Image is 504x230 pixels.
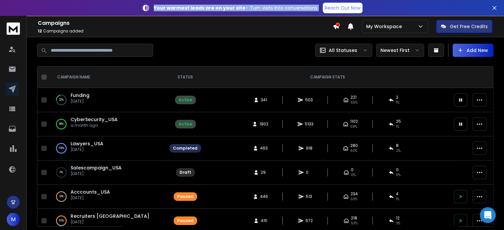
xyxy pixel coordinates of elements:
[351,100,358,105] span: 65 %
[396,167,399,172] span: 0
[396,143,399,148] span: 8
[180,170,191,175] div: Draft
[59,193,64,200] p: 18 %
[49,67,165,88] th: CAMPAIGN NAME
[351,191,358,197] span: 234
[396,100,399,105] span: 1 %
[351,167,354,172] span: 0
[49,112,165,136] td: 99%CyberSecurity_USAa month ago
[396,124,399,129] span: 1 %
[49,88,165,112] td: 22%Funding[DATE]
[71,123,118,128] p: a month ago
[205,67,450,88] th: CAMPAIGN STATS
[71,213,149,219] a: Recruiters [GEOGRAPHIC_DATA]
[305,97,313,103] span: 503
[59,217,64,224] p: 65 %
[396,95,398,100] span: 2
[351,215,357,221] span: 218
[350,148,357,154] span: 60 %
[396,221,400,226] span: 3 %
[71,140,103,147] a: Lawyers_USA
[325,5,361,11] p: Reach Out Now
[396,148,401,154] span: 2 %
[329,47,357,54] p: All Statuses
[396,119,401,124] span: 25
[396,197,399,202] span: 1 %
[59,97,64,103] p: 22 %
[450,23,488,30] p: Get Free Credits
[173,146,197,151] div: Completed
[350,119,358,124] span: 1102
[7,213,20,226] button: M
[396,172,401,178] span: 0%
[7,23,20,35] img: logo
[165,67,205,88] th: STATUS
[260,146,268,151] span: 463
[480,207,496,223] div: Open Intercom Messenger
[179,97,192,103] div: Active
[351,197,357,202] span: 53 %
[71,116,118,123] a: CyberSecurity_USA
[261,170,267,175] span: 29
[261,97,267,103] span: 341
[71,189,110,195] a: Acccounts_USA
[154,5,246,11] strong: Your warmest leads are on your site
[71,164,122,171] a: Salescampaign_USA
[38,28,333,34] p: Campaigns added
[49,185,165,209] td: 18%Acccounts_USA[DATE]
[59,145,64,152] p: 100 %
[38,28,42,34] span: 12
[396,191,399,197] span: 4
[71,147,103,152] p: [DATE]
[71,99,89,104] p: [DATE]
[305,121,313,127] span: 5133
[71,219,149,225] p: [DATE]
[71,171,122,176] p: [DATE]
[436,20,492,33] button: Get Free Credits
[306,146,312,151] span: 918
[351,95,357,100] span: 221
[260,194,268,199] span: 446
[49,136,165,161] td: 100%Lawyers_USA[DATE]
[376,44,424,57] button: Newest First
[177,194,194,199] div: Paused
[306,170,312,175] span: 0
[261,218,267,223] span: 415
[366,23,405,30] p: My Workspace
[351,172,356,178] span: 0%
[71,92,89,99] a: Funding
[179,121,192,127] div: Active
[350,124,357,129] span: 58 %
[396,215,400,221] span: 12
[71,195,110,201] p: [DATE]
[59,121,64,127] p: 99 %
[453,44,493,57] button: Add New
[177,218,194,223] div: Paused
[38,19,333,27] h1: Campaigns
[60,169,63,176] p: 0 %
[306,194,312,199] span: 513
[350,143,358,148] span: 280
[154,5,317,11] p: – Turn visits into conversations
[351,221,358,226] span: 53 %
[49,161,165,185] td: 0%Salescampaign_USA[DATE]
[306,218,313,223] span: 672
[323,3,363,13] a: Reach Out Now
[259,121,268,127] span: 1902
